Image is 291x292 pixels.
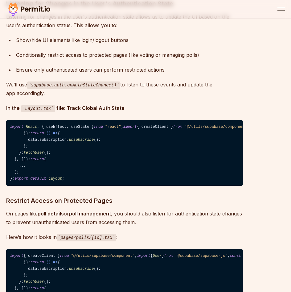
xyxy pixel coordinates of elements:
code: Layout.tsx [21,105,55,112]
strong: file: Track Global Auth State [56,105,125,111]
span: "@/utils/supabase/component" [184,125,248,129]
span: return [30,157,44,161]
strong: poll details [38,211,64,217]
span: const [230,254,241,258]
span: return [30,260,44,265]
span: from [60,254,69,258]
span: () => [46,260,58,265]
button: open menu [277,6,285,13]
h3: Restrict Access on Protected Pages [6,196,243,206]
p: We’ll use to listen to these events and update the app accordingly. [6,80,243,98]
span: React [26,125,37,129]
code: pages/polls/[id].tsx [57,234,116,241]
span: Layout [48,177,62,181]
p: Listening for changes in the user's authentication state allows us to update the UI based on the ... [6,12,243,30]
span: subscription [39,267,67,271]
span: "@supabase/supabase-js" [175,254,227,258]
span: from [164,254,173,258]
span: from [94,125,103,129]
code: , { useEffect, useState } ; { createClient } ; { } ; = ( ) => { [user, setUser] = useState< | >( ... [6,120,243,186]
span: subscription [39,138,67,142]
span: () => [46,131,58,136]
span: unsubscribe [69,267,94,271]
span: return [30,286,44,290]
span: fetchUser [23,280,44,284]
span: default [30,177,46,181]
span: export [14,177,28,181]
img: Permit logo [6,1,52,17]
span: from [173,125,182,129]
span: return [30,131,44,136]
span: import [10,125,23,129]
strong: In the [6,105,20,111]
div: Ensure only authenticated users can perform restricted actions [16,65,243,74]
p: Here’s how it looks in : [6,233,243,242]
span: "@/utils/supabase/component" [71,254,135,258]
strong: poll management [69,211,111,217]
span: import [137,254,150,258]
p: On pages like or , you should also listen for authentication state changes to prevent unauthentic... [6,209,243,227]
span: "react" [105,125,121,129]
span: User [153,254,162,258]
span: unsubscribe [69,138,94,142]
span: fetchUser [23,151,44,155]
div: Conditionally restrict access to protected pages (like voting or managing polls) [16,51,243,59]
code: supabase.auth.onAuthStateChange() [27,81,120,89]
span: import [123,125,137,129]
div: Show/hide UI elements like login/logout buttons [16,36,243,44]
span: import [10,254,23,258]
